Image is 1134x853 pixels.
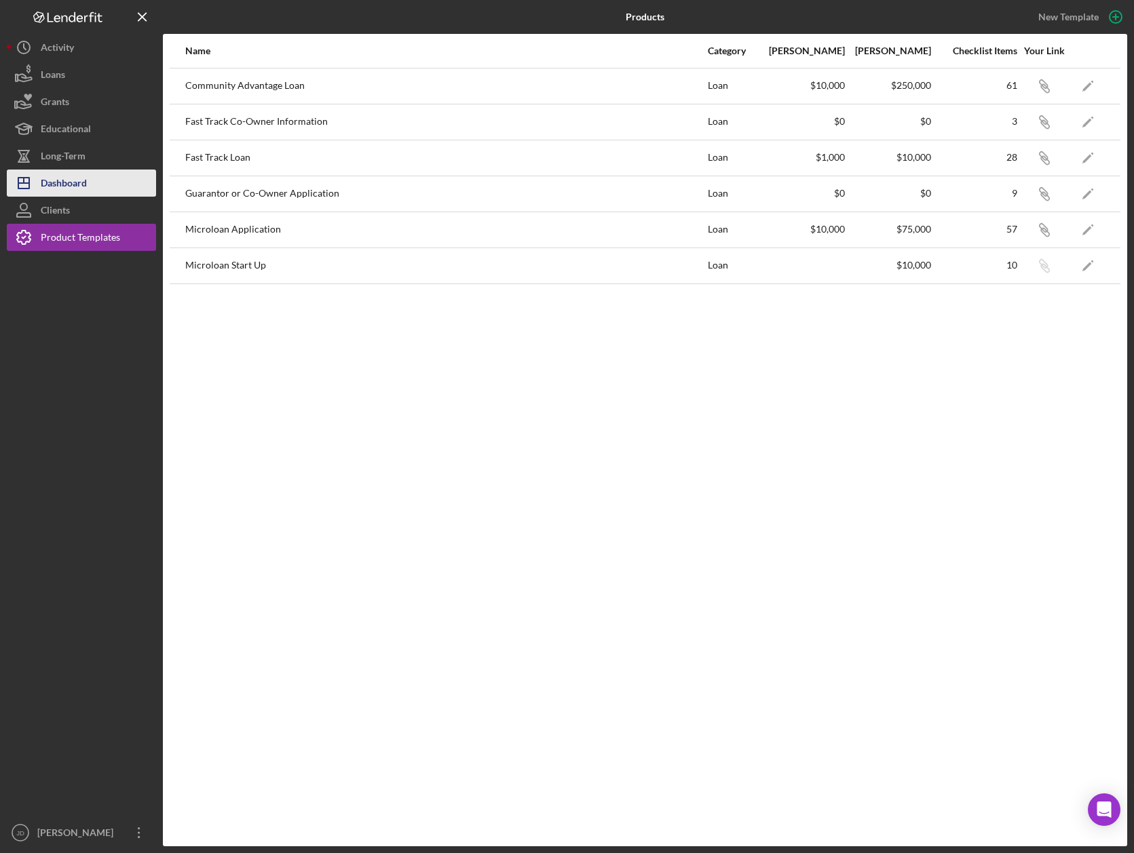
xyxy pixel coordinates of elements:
[846,188,931,199] div: $0
[626,12,664,22] b: Products
[185,141,706,175] div: Fast Track Loan
[760,188,845,199] div: $0
[41,115,91,146] div: Educational
[708,141,759,175] div: Loan
[932,45,1017,56] div: Checklist Items
[7,115,156,142] button: Educational
[932,116,1017,127] div: 3
[185,177,706,211] div: Guarantor or Co-Owner Application
[185,45,706,56] div: Name
[185,105,706,139] div: Fast Track Co-Owner Information
[41,224,120,254] div: Product Templates
[41,197,70,227] div: Clients
[41,170,87,200] div: Dashboard
[7,197,156,224] button: Clients
[846,152,931,163] div: $10,000
[7,61,156,88] button: Loans
[760,80,845,91] div: $10,000
[846,260,931,271] div: $10,000
[760,45,845,56] div: [PERSON_NAME]
[1030,7,1127,27] button: New Template
[1019,45,1070,56] div: Your Link
[185,69,706,103] div: Community Advantage Loan
[846,224,931,235] div: $75,000
[185,249,706,283] div: Microloan Start Up
[708,69,759,103] div: Loan
[932,152,1017,163] div: 28
[760,224,845,235] div: $10,000
[16,829,24,837] text: JD
[708,249,759,283] div: Loan
[708,45,759,56] div: Category
[41,142,86,173] div: Long-Term
[7,88,156,115] button: Grants
[7,34,156,61] button: Activity
[185,213,706,247] div: Microloan Application
[932,188,1017,199] div: 9
[41,61,65,92] div: Loans
[7,170,156,197] button: Dashboard
[7,142,156,170] button: Long-Term
[760,116,845,127] div: $0
[932,80,1017,91] div: 61
[7,224,156,251] button: Product Templates
[708,213,759,247] div: Loan
[760,152,845,163] div: $1,000
[846,45,931,56] div: [PERSON_NAME]
[34,819,122,850] div: [PERSON_NAME]
[1088,793,1120,826] div: Open Intercom Messenger
[7,819,156,846] button: JD[PERSON_NAME]
[41,88,69,119] div: Grants
[708,105,759,139] div: Loan
[932,260,1017,271] div: 10
[932,224,1017,235] div: 57
[846,80,931,91] div: $250,000
[846,116,931,127] div: $0
[41,34,74,64] div: Activity
[1038,7,1099,27] div: New Template
[708,177,759,211] div: Loan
